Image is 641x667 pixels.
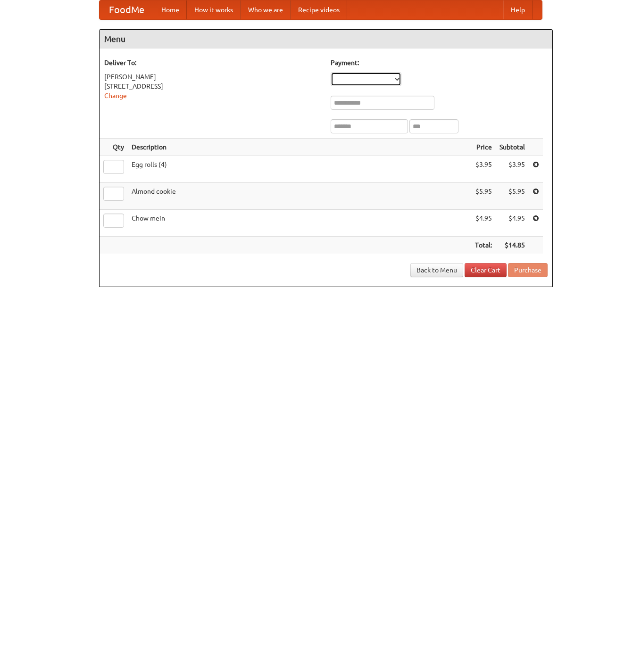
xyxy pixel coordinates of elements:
td: $3.95 [471,156,496,183]
h5: Payment: [331,58,548,67]
th: Subtotal [496,139,529,156]
th: Qty [100,139,128,156]
td: $3.95 [496,156,529,183]
a: Change [104,92,127,99]
a: How it works [187,0,241,19]
th: $14.85 [496,237,529,254]
div: [PERSON_NAME] [104,72,321,82]
th: Description [128,139,471,156]
h4: Menu [100,30,552,49]
a: Recipe videos [291,0,347,19]
a: Help [503,0,533,19]
a: FoodMe [100,0,154,19]
td: Chow mein [128,210,471,237]
td: $4.95 [496,210,529,237]
h5: Deliver To: [104,58,321,67]
td: Egg rolls (4) [128,156,471,183]
th: Price [471,139,496,156]
td: $4.95 [471,210,496,237]
td: $5.95 [496,183,529,210]
a: Back to Menu [410,263,463,277]
th: Total: [471,237,496,254]
td: Almond cookie [128,183,471,210]
td: $5.95 [471,183,496,210]
a: Who we are [241,0,291,19]
a: Clear Cart [465,263,507,277]
button: Purchase [508,263,548,277]
a: Home [154,0,187,19]
div: [STREET_ADDRESS] [104,82,321,91]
